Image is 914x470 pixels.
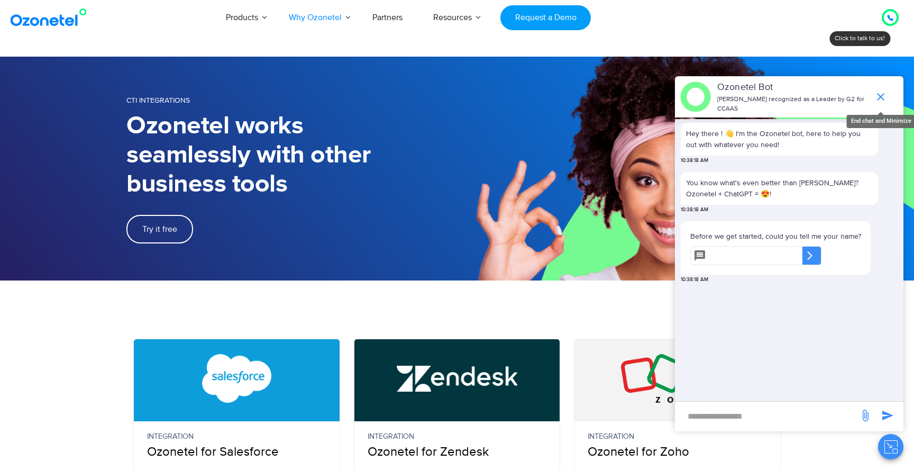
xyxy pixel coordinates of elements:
[588,431,767,462] p: Ozonetel for Zoho
[176,354,297,403] img: Salesforce CTI Integration with Call Center Software
[500,5,591,30] a: Request a Demo
[147,431,326,442] small: Integration
[147,431,326,462] p: Ozonetel for Salesforce
[142,225,177,233] span: Try it free
[717,95,869,114] p: [PERSON_NAME] recognized as a Leader by G2 for CCAAS
[680,82,711,112] img: header
[870,86,891,107] span: end chat or minimize
[686,177,873,200] p: You know what's even better than [PERSON_NAME]? Ozonetel + ChatGPT = 😍!
[690,231,861,242] p: Before we get started, could you tell me your name?
[717,80,869,95] p: Ozonetel Bot
[126,215,193,243] a: Try it free
[397,354,518,403] img: Zendesk Call Center Integration
[878,434,903,459] button: Close chat
[126,96,190,105] span: CTI Integrations
[681,157,708,165] span: 10:38:18 AM
[686,128,873,150] p: Hey there ! 👋 I'm the Ozonetel bot, here to help you out with whatever you need!
[588,431,767,442] small: Integration
[681,276,708,284] span: 10:38:18 AM
[368,431,547,442] small: Integration
[368,431,547,462] p: Ozonetel for Zendesk
[855,405,876,426] span: send message
[126,112,457,199] h1: Ozonetel works seamlessly with other business tools
[680,407,854,426] div: new-msg-input
[877,405,898,426] span: send message
[681,206,708,214] span: 10:38:18 AM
